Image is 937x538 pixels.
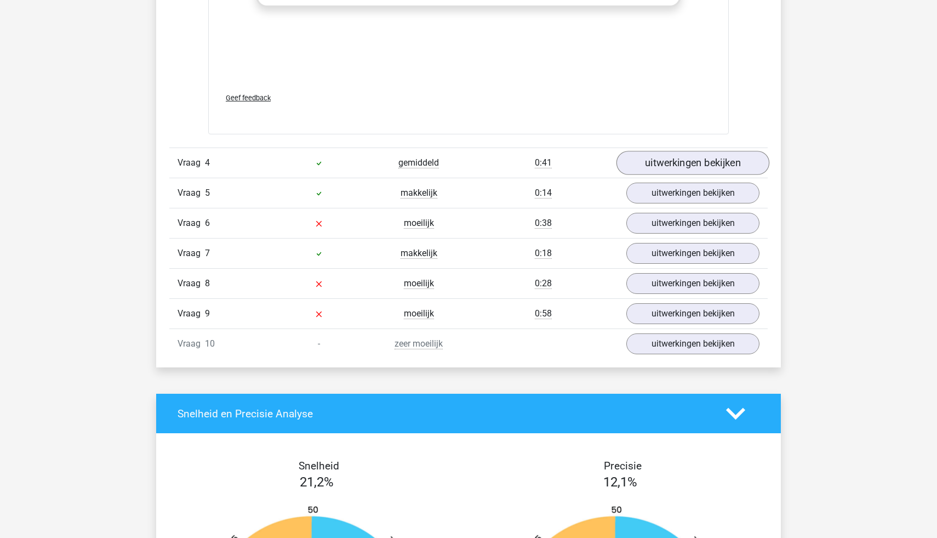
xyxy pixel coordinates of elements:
span: 9 [205,308,210,319]
span: Vraag [178,217,205,230]
span: 5 [205,188,210,198]
span: makkelijk [401,188,437,199]
span: makkelijk [401,248,437,259]
span: 0:38 [535,218,552,229]
span: 4 [205,157,210,168]
span: moeilijk [404,278,434,289]
a: uitwerkingen bekijken [626,183,759,203]
span: 0:28 [535,278,552,289]
div: - [269,337,369,350]
span: 0:18 [535,248,552,259]
span: Geef feedback [226,94,271,102]
span: Vraag [178,307,205,320]
a: uitwerkingen bekijken [616,151,769,175]
a: uitwerkingen bekijken [626,243,759,264]
span: 0:58 [535,308,552,319]
span: 12,1% [603,474,637,490]
span: Vraag [178,337,205,350]
span: 10 [205,338,215,349]
span: 7 [205,248,210,258]
span: gemiddeld [398,157,439,168]
a: uitwerkingen bekijken [626,273,759,294]
span: 8 [205,278,210,288]
a: uitwerkingen bekijken [626,333,759,354]
span: 0:14 [535,188,552,199]
span: zeer moeilijk [395,338,443,349]
span: moeilijk [404,218,434,229]
a: uitwerkingen bekijken [626,213,759,234]
h4: Snelheid [178,460,460,472]
a: uitwerkingen bekijken [626,303,759,324]
span: Vraag [178,247,205,260]
span: 21,2% [300,474,334,490]
span: Vraag [178,277,205,290]
h4: Precisie [481,460,764,472]
span: Vraag [178,156,205,169]
h4: Snelheid en Precisie Analyse [178,407,710,420]
span: 0:41 [535,157,552,168]
span: Vraag [178,186,205,200]
span: moeilijk [404,308,434,319]
span: 6 [205,218,210,228]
